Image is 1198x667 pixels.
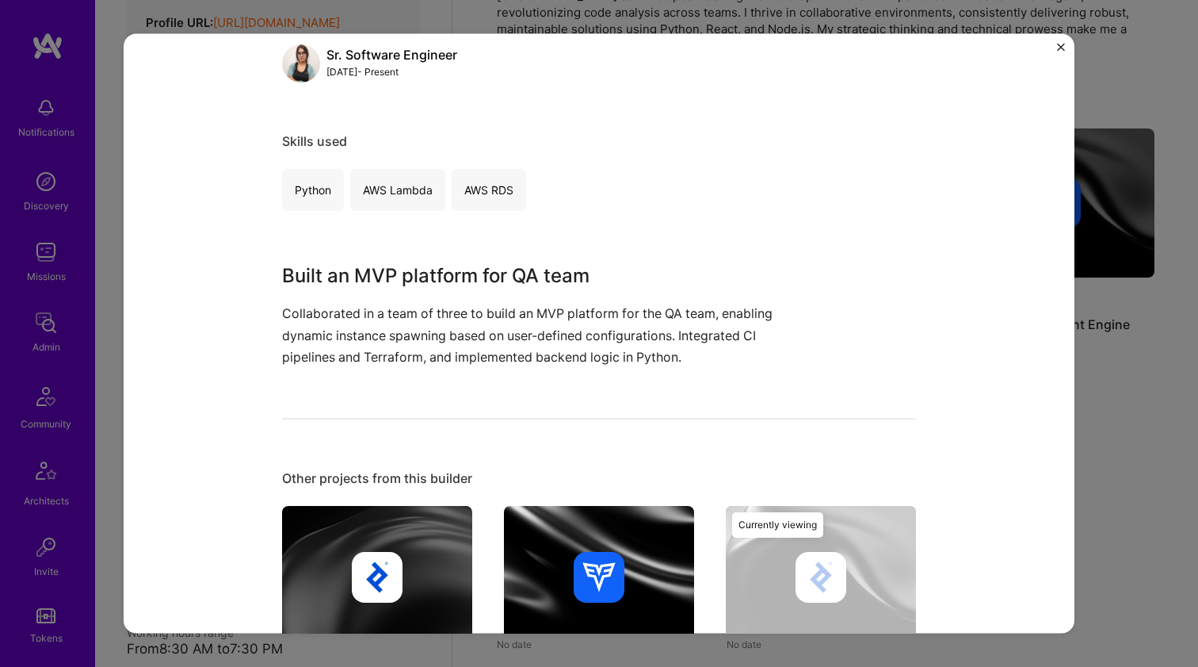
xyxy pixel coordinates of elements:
img: cover [726,505,916,648]
h3: Built an MVP platform for QA team [282,262,797,290]
div: Sr. Software Engineer [326,47,457,63]
img: Company logo [352,551,403,602]
div: Other projects from this builder [282,470,916,486]
div: AWS RDS [452,169,526,211]
img: Company logo [574,551,624,602]
img: cover [282,505,472,648]
div: Currently viewing [732,512,823,537]
img: cover [504,505,694,648]
button: Close [1057,43,1065,59]
div: [DATE] - Present [326,63,457,80]
p: Collaborated in a team of three to build an MVP platform for the QA team, enabling dynamic instan... [282,303,797,368]
div: Skills used [282,133,916,150]
div: Python [282,169,344,211]
div: AWS Lambda [350,169,445,211]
